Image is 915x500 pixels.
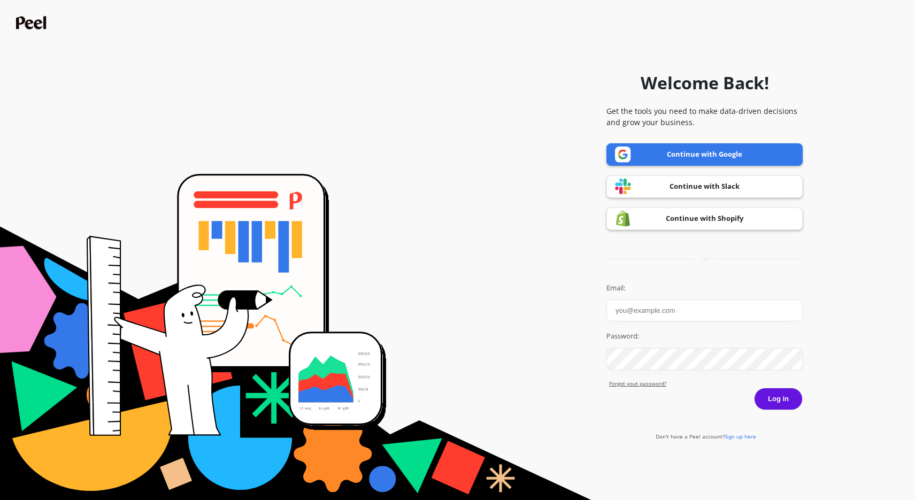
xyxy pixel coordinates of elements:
label: Password: [606,331,803,342]
input: you@example.com [606,299,803,321]
p: Get the tools you need to make data-driven decisions and grow your business. [606,105,803,128]
a: Continue with Shopify [606,207,803,230]
h1: Welcome Back! [641,70,769,96]
img: Google logo [615,147,631,163]
img: Slack logo [615,178,631,195]
label: Email: [606,283,803,294]
a: Forgot yout password? [609,380,803,388]
div: or [606,255,803,263]
a: Don't have a Peel account?Sign up here [656,433,756,440]
span: Sign up here [725,433,756,440]
button: Log in [754,388,803,410]
a: Continue with Slack [606,175,803,198]
a: Continue with Google [606,143,803,166]
img: Shopify logo [615,210,631,227]
img: Peel [16,16,49,29]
